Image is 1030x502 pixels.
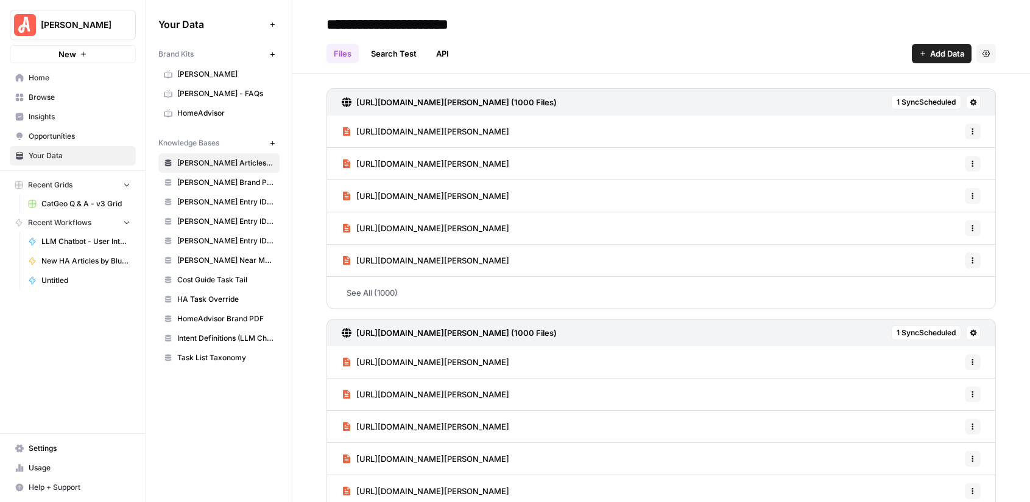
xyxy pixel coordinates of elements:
a: [URL][DOMAIN_NAME][PERSON_NAME] (1000 Files) [342,89,557,116]
span: [URL][DOMAIN_NAME][PERSON_NAME] [356,125,509,138]
span: [PERSON_NAME] Entry IDs: Questions [177,216,274,227]
span: [PERSON_NAME] - FAQs [177,88,274,99]
a: Settings [10,439,136,458]
span: [PERSON_NAME] Near Me Sitemap [177,255,274,266]
span: [URL][DOMAIN_NAME][PERSON_NAME] [356,420,509,433]
span: Usage [29,462,130,473]
a: [URL][DOMAIN_NAME][PERSON_NAME] [342,378,509,410]
span: CatGeo Q & A - v3 Grid [41,198,130,209]
a: [PERSON_NAME] Entry IDs: Location [158,192,280,212]
span: Untitled [41,275,130,286]
button: 1 SyncScheduled [891,95,961,110]
a: HA Task Override [158,290,280,309]
span: [PERSON_NAME] Articles Sitemaps [177,158,274,169]
span: LLM Chatbot - User Intent Tagging [41,236,130,247]
span: 1 Sync Scheduled [897,327,956,338]
span: HomeAdvisor Brand PDF [177,313,274,324]
a: Home [10,68,136,88]
a: CatGeo Q & A - v3 Grid [23,194,136,214]
span: New HA Articles by Blueprint [41,256,130,267]
span: Recent Workflows [28,217,91,228]
button: 1 SyncScheduled [891,326,961,340]
a: LLM Chatbot - User Intent Tagging [23,232,136,251]
button: Recent Grids [10,176,136,194]
span: [PERSON_NAME] Brand PDF [177,177,274,188]
span: [URL][DOMAIN_NAME][PERSON_NAME] [356,453,509,465]
span: Task List Taxonomy [177,352,274,363]
a: See All (1000) [326,277,996,309]
span: New [58,48,76,60]
span: [URL][DOMAIN_NAME][PERSON_NAME] [356,158,509,170]
a: Opportunities [10,127,136,146]
span: [PERSON_NAME] Entry IDs: Location [177,197,274,207]
a: Your Data [10,146,136,166]
span: Browse [29,92,130,103]
a: Browse [10,88,136,107]
span: Insights [29,111,130,122]
a: [URL][DOMAIN_NAME][PERSON_NAME] [342,411,509,442]
a: Search Test [364,44,424,63]
span: Brand Kits [158,49,194,60]
span: Help + Support [29,482,130,493]
a: [URL][DOMAIN_NAME][PERSON_NAME] [342,116,509,147]
span: Recent Grids [28,180,72,190]
a: Task List Taxonomy [158,348,280,368]
button: Workspace: Angi [10,10,136,40]
span: [URL][DOMAIN_NAME][PERSON_NAME] [356,222,509,234]
a: [URL][DOMAIN_NAME][PERSON_NAME] [342,346,509,378]
a: [URL][DOMAIN_NAME][PERSON_NAME] [342,148,509,180]
span: HA Task Override [177,294,274,305]
span: [PERSON_NAME] [41,19,115,31]
a: Usage [10,458,136,478]
span: 1 Sync Scheduled [897,97,956,108]
a: [PERSON_NAME] - FAQs [158,84,280,103]
a: API [429,44,456,63]
span: [URL][DOMAIN_NAME][PERSON_NAME] [356,254,509,267]
a: [PERSON_NAME] [158,64,280,84]
span: Opportunities [29,131,130,142]
span: Cost Guide Task Tail [177,274,274,285]
a: Insights [10,107,136,127]
span: Settings [29,443,130,454]
span: [URL][DOMAIN_NAME][PERSON_NAME] [356,485,509,497]
a: Intent Definitions (LLM Chatbot) [158,329,280,348]
a: [PERSON_NAME] Entry IDs: Unified Task [158,231,280,251]
button: New [10,45,136,63]
a: [URL][DOMAIN_NAME][PERSON_NAME] [342,180,509,212]
span: [URL][DOMAIN_NAME][PERSON_NAME] [356,356,509,368]
h3: [URL][DOMAIN_NAME][PERSON_NAME] (1000 Files) [356,327,557,339]
span: [PERSON_NAME] [177,69,274,80]
a: [URL][DOMAIN_NAME][PERSON_NAME] [342,245,509,276]
span: Intent Definitions (LLM Chatbot) [177,333,274,344]
a: [URL][DOMAIN_NAME][PERSON_NAME] (1000 Files) [342,319,557,346]
span: Add Data [930,47,964,60]
span: HomeAdvisor [177,108,274,119]
span: [PERSON_NAME] Entry IDs: Unified Task [177,235,274,246]
span: [URL][DOMAIN_NAME][PERSON_NAME] [356,388,509,400]
button: Add Data [912,44,972,63]
a: [PERSON_NAME] Brand PDF [158,173,280,192]
a: [PERSON_NAME] Articles Sitemaps [158,153,280,173]
a: Files [326,44,359,63]
a: HomeAdvisor [158,103,280,123]
a: HomeAdvisor Brand PDF [158,309,280,329]
a: [URL][DOMAIN_NAME][PERSON_NAME] [342,443,509,475]
a: [PERSON_NAME] Near Me Sitemap [158,251,280,270]
a: Untitled [23,271,136,290]
a: Cost Guide Task Tail [158,270,280,290]
a: [URL][DOMAIN_NAME][PERSON_NAME] [342,212,509,244]
button: Help + Support [10,478,136,497]
a: New HA Articles by Blueprint [23,251,136,271]
button: Recent Workflows [10,214,136,232]
a: [PERSON_NAME] Entry IDs: Questions [158,212,280,231]
h3: [URL][DOMAIN_NAME][PERSON_NAME] (1000 Files) [356,96,557,108]
span: Your Data [29,150,130,161]
span: Your Data [158,17,265,32]
span: Knowledge Bases [158,138,219,148]
span: Home [29,72,130,83]
span: [URL][DOMAIN_NAME][PERSON_NAME] [356,190,509,202]
img: Angi Logo [14,14,36,36]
